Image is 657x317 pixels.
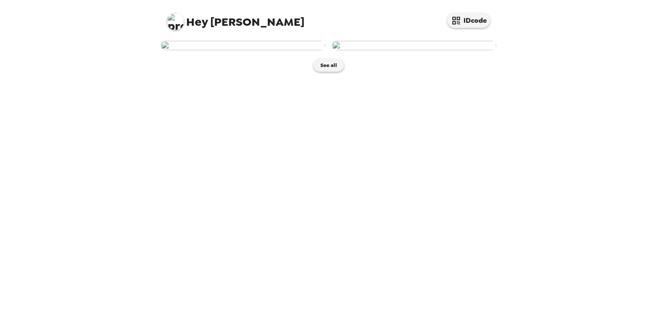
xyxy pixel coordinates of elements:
[167,13,184,30] img: profile pic
[186,14,208,30] span: Hey
[167,9,304,28] span: [PERSON_NAME]
[447,13,490,28] button: IDcode
[332,41,496,50] img: user-273475
[313,59,344,72] button: See all
[161,41,325,50] img: user-273503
